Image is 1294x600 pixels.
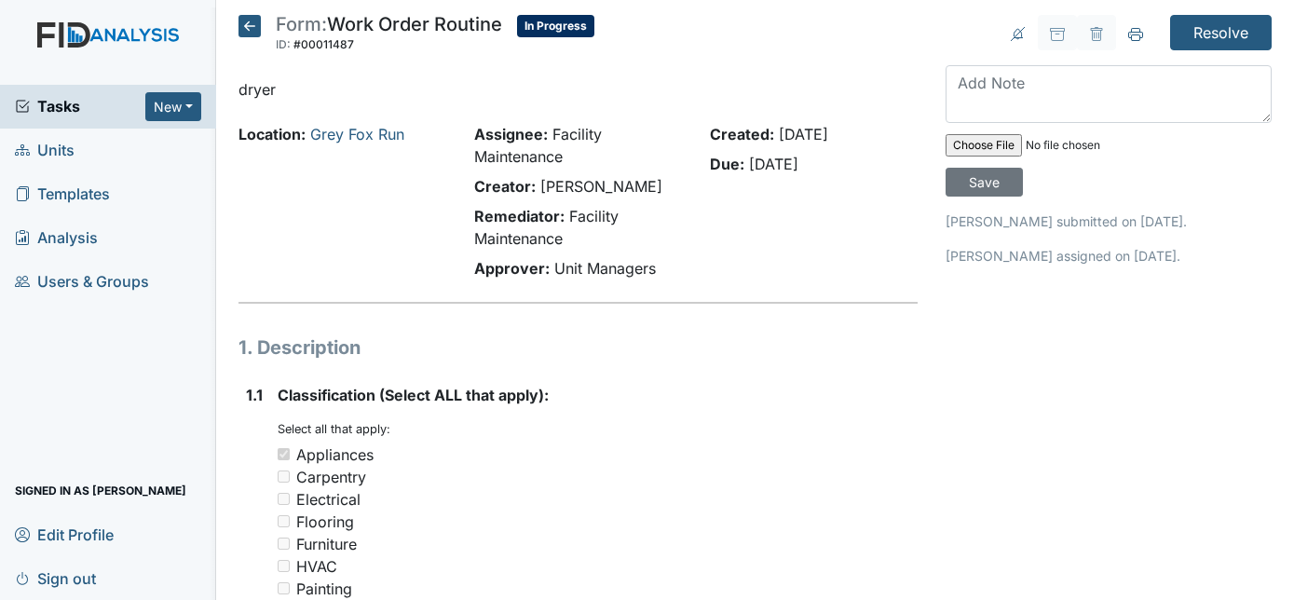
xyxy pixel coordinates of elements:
[296,555,337,578] div: HVAC
[278,515,290,527] input: Flooring
[238,334,919,361] h1: 1. Description
[296,578,352,600] div: Painting
[946,246,1272,266] p: [PERSON_NAME] assigned on [DATE].
[310,125,404,143] a: Grey Fox Run
[278,470,290,483] input: Carpentry
[15,520,114,549] span: Edit Profile
[474,177,536,196] strong: Creator:
[779,125,828,143] span: [DATE]
[540,177,662,196] span: [PERSON_NAME]
[15,564,96,593] span: Sign out
[278,386,549,404] span: Classification (Select ALL that apply):
[15,95,145,117] a: Tasks
[296,488,361,511] div: Electrical
[278,448,290,460] input: Appliances
[474,125,548,143] strong: Assignee:
[474,207,565,225] strong: Remediator:
[15,267,149,296] span: Users & Groups
[15,136,75,165] span: Units
[1170,15,1272,50] input: Resolve
[278,493,290,505] input: Electrical
[946,168,1023,197] input: Save
[15,224,98,252] span: Analysis
[278,582,290,594] input: Painting
[278,538,290,550] input: Furniture
[15,180,110,209] span: Templates
[278,422,390,436] small: Select all that apply:
[710,125,774,143] strong: Created:
[517,15,594,37] span: In Progress
[474,259,550,278] strong: Approver:
[238,125,306,143] strong: Location:
[749,155,798,173] span: [DATE]
[276,37,291,51] span: ID:
[710,155,744,173] strong: Due:
[296,466,366,488] div: Carpentry
[276,13,327,35] span: Form:
[276,15,502,56] div: Work Order Routine
[296,533,357,555] div: Furniture
[238,78,919,101] p: dryer
[145,92,201,121] button: New
[293,37,354,51] span: #00011487
[946,211,1272,231] p: [PERSON_NAME] submitted on [DATE].
[15,476,186,505] span: Signed in as [PERSON_NAME]
[554,259,656,278] span: Unit Managers
[296,443,374,466] div: Appliances
[246,384,263,406] label: 1.1
[296,511,354,533] div: Flooring
[278,560,290,572] input: HVAC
